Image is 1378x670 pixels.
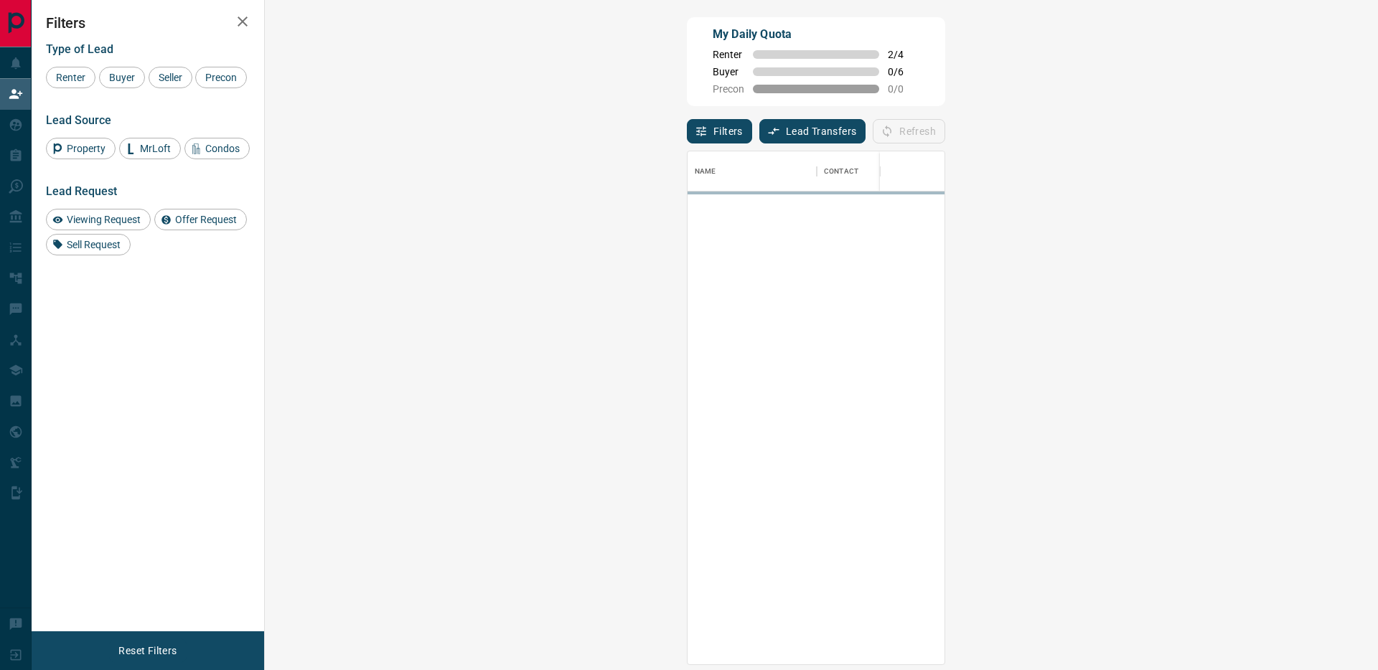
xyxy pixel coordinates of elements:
[759,119,866,143] button: Lead Transfers
[62,214,146,225] span: Viewing Request
[46,67,95,88] div: Renter
[46,138,116,159] div: Property
[51,72,90,83] span: Renter
[154,209,247,230] div: Offer Request
[99,67,145,88] div: Buyer
[184,138,250,159] div: Condos
[688,151,817,192] div: Name
[200,72,242,83] span: Precon
[687,119,752,143] button: Filters
[62,143,111,154] span: Property
[888,83,919,95] span: 0 / 0
[713,49,744,60] span: Renter
[824,151,858,192] div: Contact
[46,42,113,56] span: Type of Lead
[46,234,131,255] div: Sell Request
[713,83,744,95] span: Precon
[817,151,932,192] div: Contact
[62,239,126,250] span: Sell Request
[149,67,192,88] div: Seller
[46,14,250,32] h2: Filters
[695,151,716,192] div: Name
[200,143,245,154] span: Condos
[119,138,181,159] div: MrLoft
[135,143,176,154] span: MrLoft
[888,66,919,77] span: 0 / 6
[713,66,744,77] span: Buyer
[104,72,140,83] span: Buyer
[46,184,117,198] span: Lead Request
[154,72,187,83] span: Seller
[170,214,242,225] span: Offer Request
[888,49,919,60] span: 2 / 4
[109,638,186,663] button: Reset Filters
[195,67,247,88] div: Precon
[46,209,151,230] div: Viewing Request
[46,113,111,127] span: Lead Source
[713,26,919,43] p: My Daily Quota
